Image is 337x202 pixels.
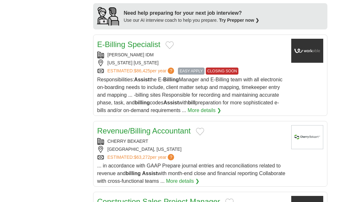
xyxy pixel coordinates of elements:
[142,171,157,176] strong: Assist
[134,77,149,82] strong: Assist
[97,163,285,184] span: ... in accordance with GAAP Prepare journal entries and reconciliations related to revenue and wi...
[206,68,239,75] span: CLOSING SOON
[188,107,221,114] a: More details ❯
[97,146,286,153] div: [GEOGRAPHIC_DATA], [US_STATE]
[291,39,323,63] img: Company logo
[125,171,140,176] strong: billing
[135,100,150,105] strong: billing
[165,41,174,49] button: Add to favorite jobs
[178,68,204,75] span: EASY APPLY
[163,77,179,82] strong: Billing
[166,177,200,185] a: More details ❯
[124,17,260,24] div: Use our AI interview coach to help you prepare.
[108,139,148,144] a: CHERRY BEKAERT
[134,68,150,73] span: $86,425
[291,125,323,149] img: Cherry Bekaert logo
[219,18,260,23] a: Try Prepper now ❯
[196,128,204,135] button: Add to favorite jobs
[97,40,160,49] a: E-Billing Specialist
[97,126,191,135] a: Revenue/Billing Accountant
[108,68,176,75] a: ESTIMATED:$86,425per year?
[97,77,283,113] span: Responsibilities: the E- Manager and E-Billing team with all electronic on-boarding needs to incl...
[108,154,176,161] a: ESTIMATED:$63,272per year?
[168,154,174,160] span: ?
[168,68,174,74] span: ?
[164,100,179,105] strong: Assist
[97,52,286,58] div: [PERSON_NAME] IDM
[188,100,195,105] strong: bill
[124,9,260,17] div: Need help preparing for your next job interview?
[134,155,150,160] span: $63,272
[97,60,286,66] div: [US_STATE] [US_STATE]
